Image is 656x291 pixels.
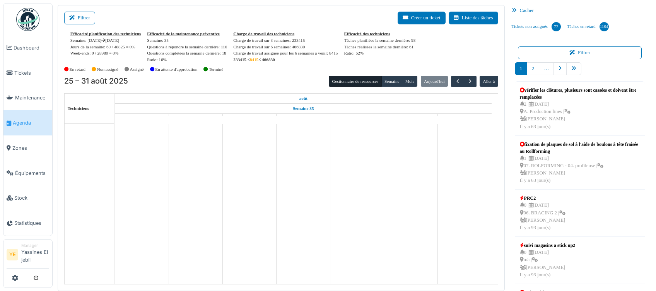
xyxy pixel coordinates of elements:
label: Assigné [130,66,144,73]
div: Semaine: 35 [147,37,227,44]
div: Efficacité planification des techniciens [70,31,141,37]
a: YE ManagerYassines El jebli [7,243,49,269]
div: 0 | [DATE] 06. BRACING 2 | [PERSON_NAME] Il y a 93 jour(s) [520,202,565,231]
div: 233415 ≤ ≤ 466830 [233,56,338,63]
button: Aujourd'hui [421,76,448,87]
div: 2 | [DATE] A. Production lines | [PERSON_NAME] Il y a 63 jour(s) [520,101,640,130]
div: Efficacité de la maintenance préventive [147,31,227,37]
div: Tâches réalisées la semaine dernière: 61 [344,44,415,50]
div: Charge de travail sur 3 semaines: 233415 [233,37,338,44]
div: Questions à répondre la semaine dernière: 110 [147,44,227,50]
a: fixation de plaques de sol à l'aide de boulons à tête fraisée au Rollforming 1 |[DATE] 07. ROLFOR... [518,139,642,187]
a: 31 août 2025 [456,114,473,123]
div: Ratio: 16% [147,56,227,63]
div: Charge de travail des techniciens [233,31,338,37]
li: Yassines El jebli [21,243,49,267]
label: En retard [70,66,85,73]
a: 2 [527,62,539,75]
a: 25 août 2025 [134,114,150,123]
li: YE [7,249,18,260]
a: Tâches en retard [564,16,612,37]
a: 28 août 2025 [295,114,311,123]
button: Semaine [381,76,403,87]
div: Charge de travail assignée pour les 6 semaines à venir: 8415 [233,50,338,56]
span: Techniciens [68,106,89,111]
div: Manager [21,243,49,248]
a: … [539,62,554,75]
a: Semaine 35 [291,104,316,113]
div: Charge de travail sur 6 semaines: 466830 [233,44,338,50]
div: 0 | [DATE] n/a | [PERSON_NAME] Il y a 93 jour(s) [520,249,576,279]
div: Cacher [509,5,651,16]
a: Équipements [3,161,52,186]
a: Agenda [3,110,52,135]
div: fixation de plaques de sol à l'aide de boulons à tête fraisée au Rollforming [520,141,640,155]
span: Dashboard [14,44,49,51]
div: Week-ends: 0 / 28980 = 0% [70,50,141,56]
a: 30 août 2025 [402,114,420,123]
a: PRC2 0 |[DATE] 06. BRACING 2 | [PERSON_NAME]Il y a 93 jour(s) [518,193,567,233]
button: Créer un ticket [398,12,446,24]
div: vérifier les clôtures, plusieurs sont cassées et doivent être remplacées [520,87,640,101]
span: Maintenance [15,94,49,101]
div: Questions complétées la semaine dernière: 18 [147,50,227,56]
a: 27 août 2025 [241,114,258,123]
a: Dashboard [3,35,52,60]
span: Zones [12,144,49,152]
a: Tickets non-assignés [509,16,564,37]
a: vérifier les clôtures, plusieurs sont cassées et doivent être remplacées 2 |[DATE] A. Production ... [518,85,642,132]
span: 8415 [250,57,258,62]
div: 1104 [600,22,609,31]
div: Tâches planifiées la semaine dernière: 98 [344,37,415,44]
span: Équipements [15,169,49,177]
label: En attente d'approbation [155,66,197,73]
a: Zones [3,135,52,161]
div: PRC2 [520,195,565,202]
button: Suivant [464,76,477,87]
div: 1 | [DATE] 07. ROLFORMING - 04. profileuse | [PERSON_NAME] Il y a 63 jour(s) [520,155,640,185]
div: suivi magasins a stick up2 [520,242,576,249]
button: Gestionnaire de ressources [329,76,381,87]
a: 25 août 2025 [297,94,309,103]
div: 77 [552,22,561,31]
button: Aller à [480,76,498,87]
label: Terminé [209,66,223,73]
a: 29 août 2025 [349,114,366,123]
button: Précédent [451,76,464,87]
span: Stock [14,194,49,202]
div: Ratio: 62% [344,50,415,56]
a: 1 [515,62,527,75]
img: Badge_color-CXgf-gQk.svg [16,8,39,31]
span: Tickets [14,69,49,77]
button: Mois [402,76,418,87]
a: suivi magasins a stick up2 0 |[DATE] n/a | [PERSON_NAME]Il y a 93 jour(s) [518,240,577,281]
a: 26 août 2025 [186,114,205,123]
div: Semaine: [DATE] [DATE] [70,37,141,44]
button: Filtrer [64,12,95,24]
label: Non assigné [97,66,118,73]
button: Liste des tâches [449,12,498,24]
a: Tickets [3,60,52,86]
a: Stock [3,186,52,211]
span: Statistiques [14,219,49,227]
span: Agenda [13,119,49,127]
div: Efficacité des techniciens [344,31,415,37]
a: Statistiques [3,211,52,236]
a: Maintenance [3,86,52,111]
button: Filtrer [518,46,642,59]
h2: 25 – 31 août 2025 [64,77,128,86]
div: Jours de la semaine: 60 / 48825 = 0% [70,44,141,50]
nav: pager [515,62,645,81]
